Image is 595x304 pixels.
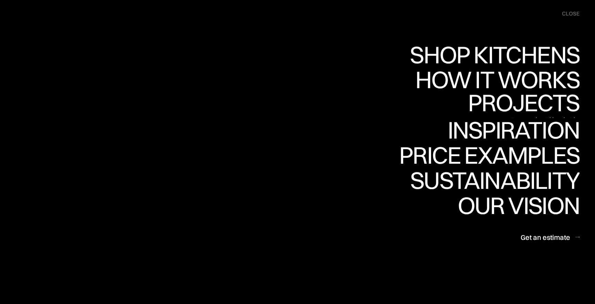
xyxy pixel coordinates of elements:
[438,118,580,142] div: Inspiration
[414,68,580,93] a: How it worksHow it works
[404,168,580,192] div: Sustainability
[414,92,580,116] div: How it works
[414,68,580,92] div: How it works
[452,193,580,217] div: Our vision
[452,193,580,219] a: Our visionOur vision
[438,118,580,143] a: InspirationInspiration
[468,114,580,139] div: Projects
[438,142,580,166] div: Inspiration
[406,43,580,68] a: Shop KitchensShop Kitchens
[404,192,580,216] div: Sustainability
[555,7,580,21] div: menu
[468,93,580,118] a: ProjectsProjects
[468,90,580,114] div: Projects
[406,67,580,91] div: Shop Kitchens
[399,167,580,191] div: Price examples
[399,143,580,167] div: Price examples
[562,10,580,18] div: close
[452,217,580,242] div: Our vision
[521,232,570,242] div: Get an estimate
[399,143,580,168] a: Price examplesPrice examples
[406,43,580,67] div: Shop Kitchens
[521,229,580,245] a: Get an estimate
[404,168,580,193] a: SustainabilitySustainability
